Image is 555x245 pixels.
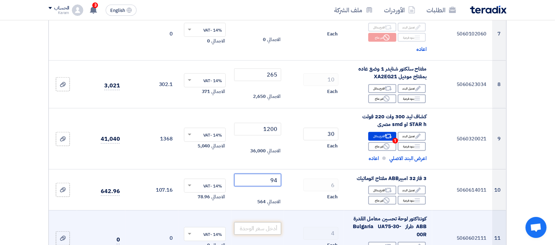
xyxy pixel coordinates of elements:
td: 302.1 [125,60,178,108]
span: 3,021 [104,81,120,90]
span: الاجمالي [211,193,225,200]
span: 1 [392,138,398,144]
div: اقترح بدائل [368,23,396,32]
ng-select: VAT [184,128,226,142]
div: تعديل البند [398,186,426,194]
span: English [110,8,125,13]
span: Each [327,193,338,200]
span: Each [327,143,338,150]
input: أدخل سعر الوحدة [234,68,282,81]
span: الاجمالي [267,198,280,205]
span: Each [327,88,338,95]
a: دردشة مفتوحة [526,217,547,238]
span: 36,000 [251,147,266,154]
input: RFQ_STEP1.ITEMS.2.AMOUNT_TITLE [303,227,338,240]
td: 5060623034 [432,60,492,108]
input: RFQ_STEP1.ITEMS.2.AMOUNT_TITLE [303,128,338,140]
span: 3 فاز 32 امبيرABB مفتاح اتوماتيك [357,174,427,182]
td: 1368 [125,108,178,170]
div: تعديل البند [398,84,426,93]
span: 41,040 [101,135,120,144]
div: تعديل البند [398,132,426,141]
div: بنود فرعية [398,33,426,42]
div: اقترح بدائل [368,132,396,141]
td: 8 [492,60,506,108]
input: RFQ_STEP1.ITEMS.2.AMOUNT_TITLE [303,73,338,86]
input: أدخل سعر الوحدة [234,174,282,186]
a: الطلبات [421,2,462,18]
span: 3 [92,2,98,8]
div: اقترح بدائل [368,84,396,93]
div: غير متاح [368,94,396,103]
span: الاجمالي [267,93,280,100]
ng-select: VAT [184,179,226,193]
div: بنود فرعية [398,142,426,151]
div: غير متاح [368,33,396,42]
ng-select: VAT [184,227,226,241]
div: بنود فرعية [398,94,426,103]
img: Teradix logo [470,6,507,14]
ng-select: VAT [184,73,226,87]
span: 5,040 [198,143,210,150]
td: 7 [492,7,506,60]
span: 564 [257,198,266,205]
span: الاجمالي [267,147,280,154]
span: اعاده [417,45,427,53]
div: تعديل البند [398,23,426,32]
div: بنود فرعية [398,196,426,205]
span: كونتاكتور لوحة تحسين معامل القدرة ABB طراز Bulgaria UA75-30-00R [353,215,427,238]
span: 2,650 [253,93,266,100]
span: الاجمالي [267,36,280,43]
span: الاجمالي [211,38,225,45]
span: 0 [263,36,266,43]
button: English [106,5,137,16]
td: 0 [125,7,178,60]
span: اعاده [369,154,379,163]
td: 5060102060 [432,7,492,60]
td: 107.16 [125,170,178,211]
div: غير متاح [368,142,396,151]
ng-select: VAT [184,23,226,37]
span: 371 [202,88,210,95]
td: 5060320021 [432,108,492,170]
div: كشاف ليد 300 وات 220 فولت STAR h او smd مصرى [350,113,427,128]
td: 5060614011 [432,170,492,211]
span: اعرض البند الاصلي [389,154,427,163]
input: أدخل سعر الوحدة [234,222,282,235]
a: الأوردرات [378,2,421,18]
span: 0 [117,236,120,244]
div: Karam [48,11,69,15]
img: profile_test.png [72,5,83,16]
span: 642.96 [101,187,120,196]
span: 0 [207,38,210,45]
span: 78.96 [198,193,210,200]
span: Each [327,31,338,38]
input: RFQ_STEP1.ITEMS.2.AMOUNT_TITLE [303,179,338,191]
td: 10 [492,170,506,211]
span: مفتاح سلكتور شنايدر 1 وضع عاده بمفتاح موديل XA2EG21 [358,65,427,81]
span: الاجمالي [211,143,225,150]
span: الاجمالي [211,88,225,95]
div: غير متاح [368,196,396,205]
input: أدخل سعر الوحدة [234,123,282,135]
div: اقترح بدائل [368,186,396,194]
td: 9 [492,108,506,170]
a: ملف الشركة [329,2,378,18]
div: الحساب [54,5,69,11]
